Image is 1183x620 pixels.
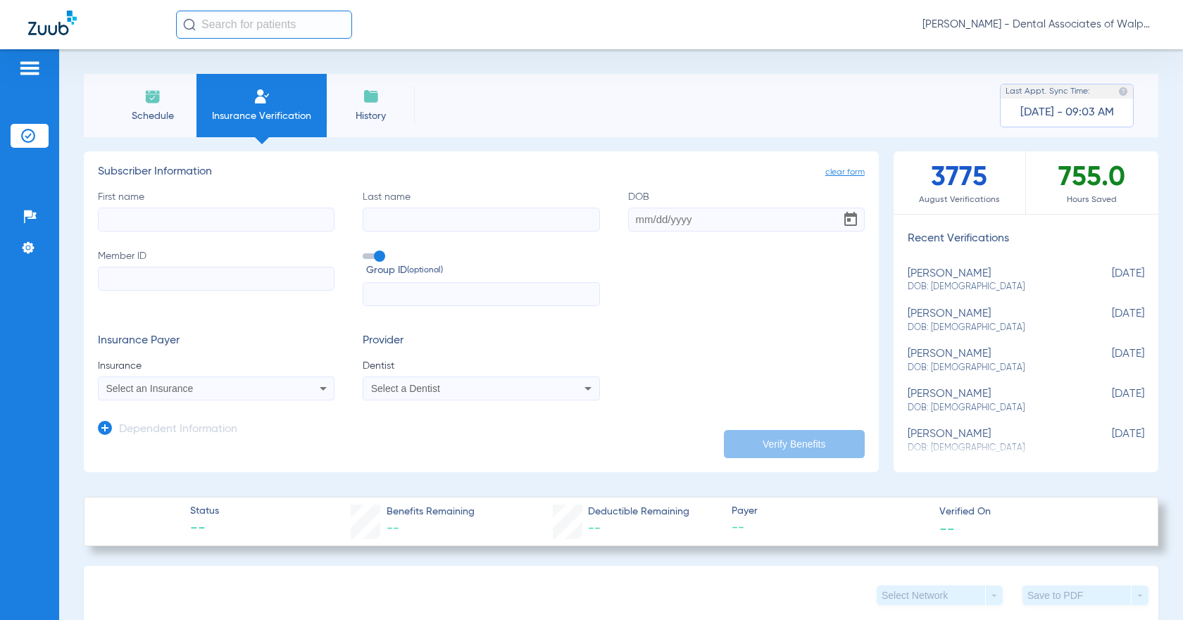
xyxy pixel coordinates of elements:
[939,521,955,536] span: --
[98,334,334,348] h3: Insurance Payer
[119,109,186,123] span: Schedule
[908,402,1074,415] span: DOB: [DEMOGRAPHIC_DATA]
[337,109,404,123] span: History
[18,60,41,77] img: hamburger-icon
[1074,267,1144,293] span: [DATE]
[908,428,1074,454] div: [PERSON_NAME]
[98,359,334,373] span: Insurance
[1026,151,1158,214] div: 755.0
[183,18,196,31] img: Search Icon
[254,88,270,105] img: Manual Insurance Verification
[894,151,1026,214] div: 3775
[1074,388,1144,414] span: [DATE]
[144,88,161,105] img: Schedule
[363,334,599,348] h3: Provider
[732,504,927,519] span: Payer
[190,504,219,519] span: Status
[908,308,1074,334] div: [PERSON_NAME]
[1006,84,1090,99] span: Last Appt. Sync Time:
[363,190,599,232] label: Last name
[98,190,334,232] label: First name
[1074,428,1144,454] span: [DATE]
[98,208,334,232] input: First name
[908,322,1074,334] span: DOB: [DEMOGRAPHIC_DATA]
[176,11,352,39] input: Search for patients
[207,109,316,123] span: Insurance Verification
[939,505,1135,519] span: Verified On
[908,362,1074,374] span: DOB: [DEMOGRAPHIC_DATA]
[387,522,399,535] span: --
[106,383,194,394] span: Select an Insurance
[98,249,334,307] label: Member ID
[98,267,334,291] input: Member ID
[894,232,1158,246] h3: Recent Verifications
[837,205,865,234] button: Open calendar
[363,359,599,373] span: Dentist
[908,388,1074,414] div: [PERSON_NAME]
[908,267,1074,293] div: [PERSON_NAME]
[908,281,1074,293] span: DOB: [DEMOGRAPHIC_DATA]
[825,165,865,179] span: clear form
[628,190,865,232] label: DOB
[922,18,1155,32] span: [PERSON_NAME] - Dental Associates of Walpole
[588,522,601,535] span: --
[894,193,1025,207] span: August Verifications
[1074,308,1144,334] span: [DATE]
[908,348,1074,374] div: [PERSON_NAME]
[1113,552,1183,620] iframe: Chat Widget
[407,263,443,278] small: (optional)
[363,88,380,105] img: History
[28,11,77,35] img: Zuub Logo
[1026,193,1158,207] span: Hours Saved
[588,505,689,519] span: Deductible Remaining
[1020,106,1114,120] span: [DATE] - 09:03 AM
[724,430,865,458] button: Verify Benefits
[1118,87,1128,96] img: last sync help info
[363,208,599,232] input: Last name
[98,165,865,179] h3: Subscriber Information
[119,423,237,437] h3: Dependent Information
[628,208,865,232] input: DOBOpen calendar
[190,519,219,539] span: --
[366,263,599,278] span: Group ID
[371,383,440,394] span: Select a Dentist
[1074,348,1144,374] span: [DATE]
[387,505,475,519] span: Benefits Remaining
[732,519,927,537] span: --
